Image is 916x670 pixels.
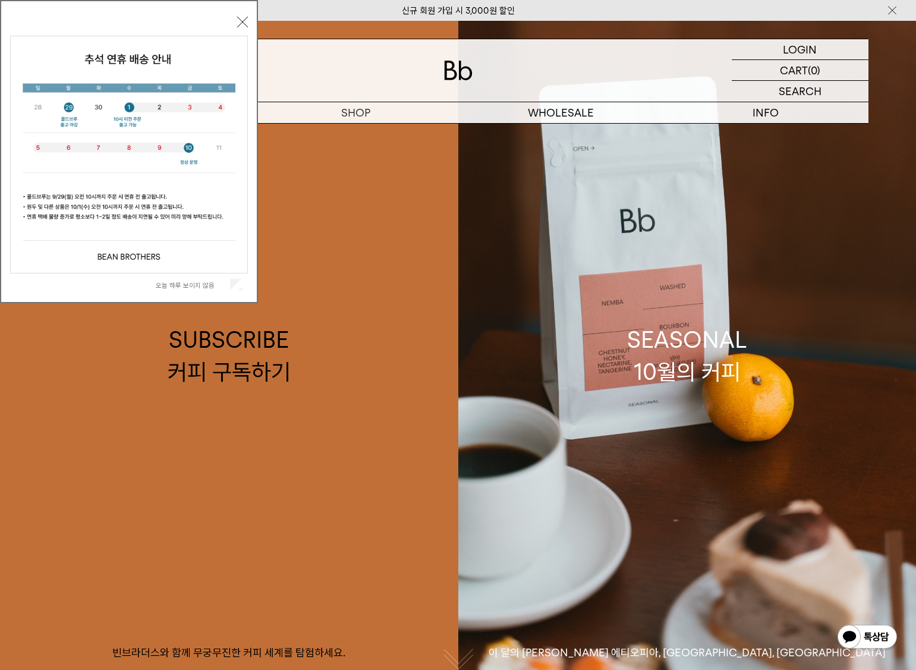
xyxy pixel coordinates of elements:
[663,102,868,123] p: INFO
[780,60,808,80] p: CART
[156,281,228,290] label: 오늘 하루 보이지 않음
[732,60,868,81] a: CART (0)
[253,102,458,123] a: SHOP
[237,17,248,27] button: 닫기
[444,61,473,80] img: 로고
[783,39,817,59] p: LOGIN
[627,324,747,387] div: SEASONAL 10월의 커피
[836,624,898,652] img: 카카오톡 채널 1:1 채팅 버튼
[779,81,821,102] p: SEARCH
[402,5,515,16] a: 신규 회원 가입 시 3,000원 할인
[168,324,291,387] div: SUBSCRIBE 커피 구독하기
[11,36,247,273] img: 5e4d662c6b1424087153c0055ceb1a13_140731.jpg
[732,39,868,60] a: LOGIN
[458,102,663,123] p: WHOLESALE
[808,60,820,80] p: (0)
